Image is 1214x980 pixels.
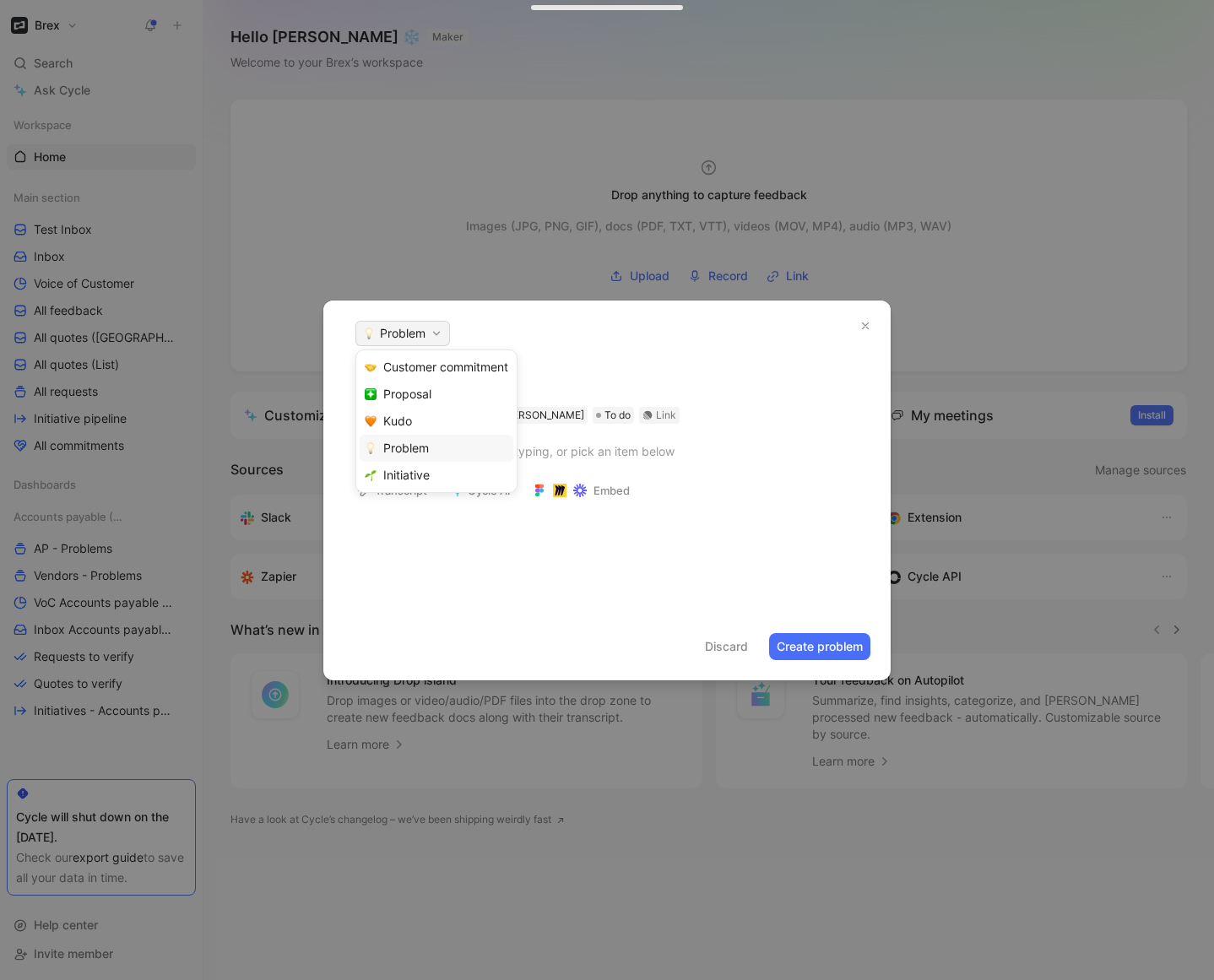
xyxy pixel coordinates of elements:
span: Kudo [383,413,412,429]
img: 🧡 [365,415,377,427]
span: Problem [383,440,429,456]
span: Initiative [383,467,430,483]
img: 🤝 [365,361,377,373]
span: Customer commitment [383,359,508,375]
img: ❇️ [365,388,377,400]
span: Proposal [383,386,431,402]
img: 🌱 [365,469,377,481]
img: 💡 [365,442,377,454]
